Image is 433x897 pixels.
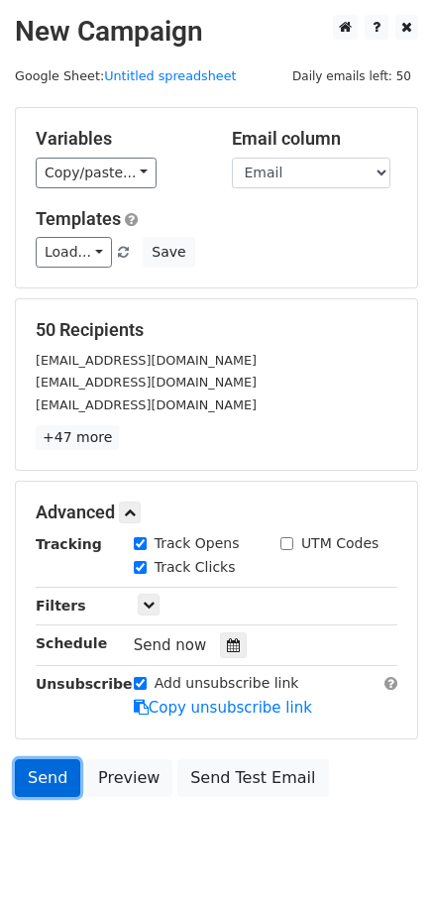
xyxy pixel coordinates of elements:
label: Add unsubscribe link [155,673,299,694]
span: Send now [134,636,207,654]
h5: Variables [36,128,202,150]
button: Save [143,237,194,268]
div: 聊天小组件 [334,802,433,897]
iframe: Chat Widget [334,802,433,897]
h5: 50 Recipients [36,319,397,341]
label: Track Opens [155,533,240,554]
a: Untitled spreadsheet [104,68,236,83]
a: Templates [36,208,121,229]
h5: Email column [232,128,398,150]
a: Preview [85,759,172,797]
small: [EMAIL_ADDRESS][DOMAIN_NAME] [36,397,257,412]
a: Daily emails left: 50 [285,68,418,83]
a: Send [15,759,80,797]
a: Copy unsubscribe link [134,699,312,717]
label: Track Clicks [155,557,236,578]
small: [EMAIL_ADDRESS][DOMAIN_NAME] [36,353,257,368]
h2: New Campaign [15,15,418,49]
label: UTM Codes [301,533,379,554]
a: Send Test Email [177,759,328,797]
h5: Advanced [36,502,397,523]
a: Copy/paste... [36,158,157,188]
strong: Filters [36,598,86,614]
a: +47 more [36,425,119,450]
small: [EMAIL_ADDRESS][DOMAIN_NAME] [36,375,257,390]
a: Load... [36,237,112,268]
small: Google Sheet: [15,68,237,83]
span: Daily emails left: 50 [285,65,418,87]
strong: Schedule [36,635,107,651]
strong: Tracking [36,536,102,552]
strong: Unsubscribe [36,676,133,692]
